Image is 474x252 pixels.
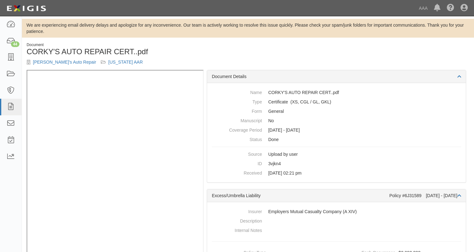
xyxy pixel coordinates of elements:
div: Policy #6J31589 [DATE] - [DATE] [389,192,461,199]
dd: [DATE] - [DATE] [212,125,461,135]
div: Document Details [207,70,466,83]
dt: Form [212,107,262,114]
dt: Manuscript [212,116,262,124]
dt: Source [212,150,262,157]
dd: 3vjkn4 [212,159,461,168]
dt: Status [212,135,262,143]
dd: Excess/Umbrella Liability Commercial General Liability / Garage Liability Garage Keepers Liability [212,97,461,107]
i: Help Center - Complianz [447,4,454,12]
dd: [DATE] 02:21 pm [212,168,461,178]
img: logo-5460c22ac91f19d4615b14bd174203de0afe785f0fc80cf4dbbc73dc1793850b.png [5,3,48,14]
dt: Received [212,168,262,176]
h1: CORKY'S AUTO REPAIR CERT..pdf [27,48,243,56]
dt: Coverage Period [212,125,262,133]
a: [US_STATE] AAR [108,60,143,65]
dt: ID [212,159,262,167]
dd: Employers Mutual Casualty Company (A XIV) [212,207,461,216]
dd: No [212,116,461,125]
dt: Insurer [212,207,262,215]
div: 44 [11,41,19,47]
dt: Name [212,88,262,96]
dd: CORKY'S AUTO REPAIR CERT..pdf [212,88,461,97]
dt: Description [212,216,262,224]
dd: General [212,107,461,116]
a: [PERSON_NAME]'s Auto Repair [33,60,96,65]
div: Document [27,42,243,48]
a: AAA [416,2,431,14]
dt: Type [212,97,262,105]
dd: Done [212,135,461,144]
dd: Upload by user [212,150,461,159]
div: Excess/Umbrella Liability [212,192,389,199]
div: We are experiencing email delivery delays and apologize for any inconvenience. Our team is active... [22,22,474,34]
dt: Internal Notes [212,226,262,234]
